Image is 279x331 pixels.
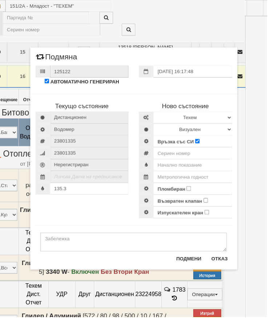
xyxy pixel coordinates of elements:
[165,206,211,213] label: Възвратен клапан
[165,194,193,201] label: Пломбиран
[204,145,209,150] input: Връзка със СИ
[52,129,134,141] span: Водомер
[57,181,128,187] i: Липсва Дата на предписание
[52,154,134,166] span: Радио номер
[52,141,134,154] span: Сериен номер
[52,191,134,203] input: Последно показание
[180,264,215,276] button: Подмени
[52,68,134,81] input: Номер на протокол
[53,82,125,89] label: АВТОМАТИЧНО ГЕНЕРИРАН
[52,166,134,178] span: Нерегистриран
[160,166,242,178] input: Начално показание
[160,68,242,81] input: Дата на подмяна
[52,117,134,129] span: Дистанционен
[160,178,242,191] input: Метрологична годност
[165,144,202,151] label: Връзка със СИ
[160,154,242,166] input: Сериен номер
[195,194,199,199] input: Пломбиран
[214,219,218,224] input: Изпускателен кран
[165,218,212,226] label: Изпускателен кран
[217,264,242,276] button: Отказ
[160,117,242,129] select: Марка и Модел
[37,107,134,115] h4: Текущо състояние
[145,107,242,115] h4: Ново състояние
[37,55,81,68] span: Подмяна
[213,207,217,212] input: Възвратен клапан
